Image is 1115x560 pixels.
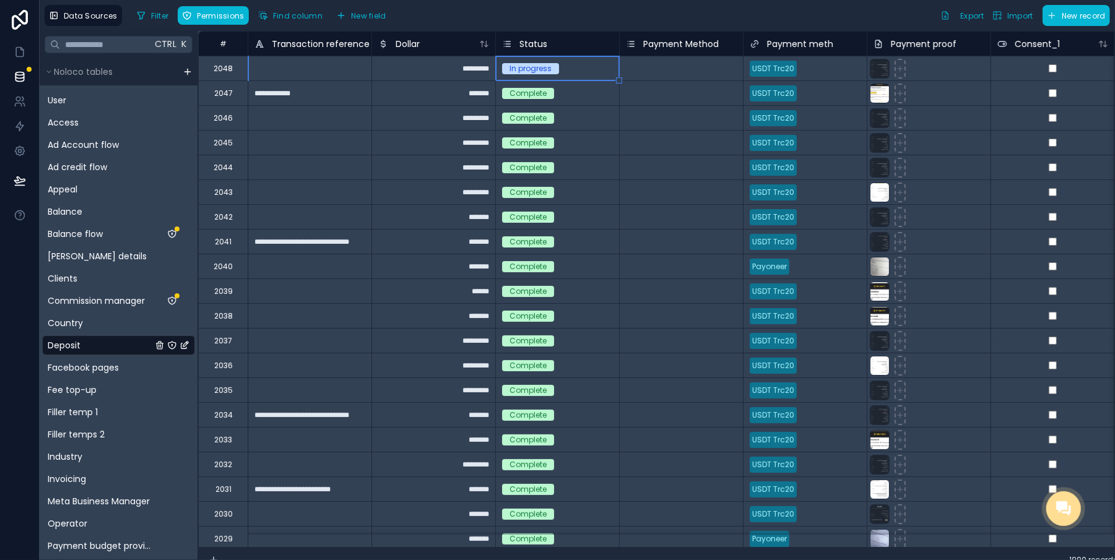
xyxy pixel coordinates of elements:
[1043,5,1110,26] button: New record
[752,88,794,99] div: USDT Trc20
[510,286,547,297] div: Complete
[1062,11,1106,20] span: New record
[214,509,233,519] div: 2030
[510,434,547,446] div: Complete
[767,38,833,50] span: Payment meth
[215,237,232,247] div: 2041
[510,484,547,495] div: Complete
[215,485,232,494] div: 2031
[214,311,233,321] div: 2038
[208,39,238,48] div: #
[214,113,233,123] div: 2046
[510,261,547,272] div: Complete
[519,38,547,50] span: Status
[752,410,794,421] div: USDT Trc20
[752,459,794,470] div: USDT Trc20
[214,262,233,272] div: 2040
[214,410,233,420] div: 2034
[988,5,1038,26] button: Import
[178,6,253,25] a: Permissions
[510,187,547,198] div: Complete
[510,360,547,371] div: Complete
[510,459,547,470] div: Complete
[510,410,547,421] div: Complete
[214,286,233,296] div: 2039
[214,138,233,148] div: 2045
[510,311,547,322] div: Complete
[752,162,794,173] div: USDT Trc20
[214,435,232,445] div: 2033
[132,6,173,25] button: Filter
[154,37,178,52] span: Ctrl
[1038,5,1110,26] a: New record
[752,286,794,297] div: USDT Trc20
[510,533,547,545] div: Complete
[510,236,547,248] div: Complete
[1015,38,1060,50] span: Consent_1
[752,63,794,74] div: USDT Trc20
[332,6,391,25] button: New field
[960,11,984,20] span: Export
[45,5,122,26] button: Data Sources
[254,6,327,25] button: Find column
[64,11,118,20] span: Data Sources
[214,336,232,346] div: 2037
[396,38,420,50] span: Dollar
[752,509,794,520] div: USDT Trc20
[214,460,232,470] div: 2032
[752,385,794,396] div: USDT Trc20
[214,163,233,173] div: 2044
[180,40,189,49] span: K
[272,38,370,50] span: Transaction reference
[510,212,547,223] div: Complete
[214,88,233,98] div: 2047
[510,88,547,99] div: Complete
[510,335,547,347] div: Complete
[752,212,794,223] div: USDT Trc20
[510,162,547,173] div: Complete
[752,335,794,347] div: USDT Trc20
[510,113,547,124] div: Complete
[214,386,233,395] div: 2035
[273,11,323,20] span: Find column
[643,38,719,50] span: Payment Method
[752,434,794,446] div: USDT Trc20
[891,38,957,50] span: Payment proof
[510,509,547,520] div: Complete
[510,385,547,396] div: Complete
[178,6,248,25] button: Permissions
[151,11,169,20] span: Filter
[214,212,233,222] div: 2042
[752,484,794,495] div: USDT Trc20
[936,5,988,26] button: Export
[510,137,547,149] div: Complete
[1007,11,1033,20] span: Import
[752,236,794,248] div: USDT Trc20
[214,361,233,371] div: 2036
[752,187,794,198] div: USDT Trc20
[752,113,794,124] div: USDT Trc20
[197,11,244,20] span: Permissions
[214,64,233,74] div: 2048
[214,534,233,544] div: 2029
[752,533,787,545] div: Payoneer
[752,261,787,272] div: Payoneer
[214,187,233,197] div: 2043
[752,137,794,149] div: USDT Trc20
[752,360,794,371] div: USDT Trc20
[351,11,386,20] span: New field
[510,63,552,74] div: In progress
[752,311,794,322] div: USDT Trc20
